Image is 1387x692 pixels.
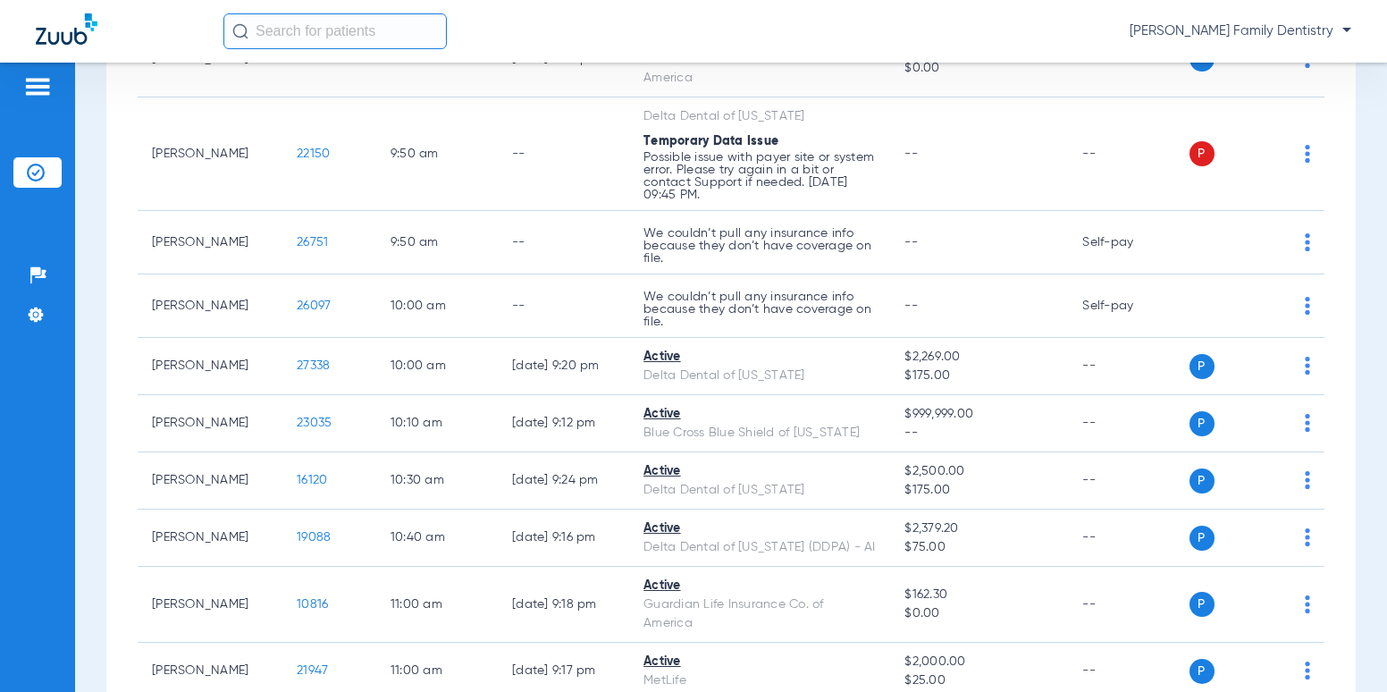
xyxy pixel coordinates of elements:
div: Delta Dental of [US_STATE] [643,107,876,126]
td: [PERSON_NAME] [138,211,282,274]
p: Possible issue with payer site or system error. Please try again in a bit or contact Support if n... [643,151,876,201]
td: [PERSON_NAME] [138,97,282,211]
input: Search for patients [223,13,447,49]
span: $2,000.00 [904,653,1054,671]
span: -- [904,148,918,160]
span: -- [904,424,1054,443]
span: $75.00 [904,538,1054,557]
span: P [1189,354,1215,379]
td: -- [1068,395,1189,452]
img: group-dot-blue.svg [1305,357,1310,375]
span: $162.30 [904,586,1054,604]
td: -- [498,211,629,274]
span: 19088 [297,531,331,544]
span: $175.00 [904,367,1054,385]
div: Active [643,519,876,538]
img: group-dot-blue.svg [1305,595,1310,613]
td: [DATE] 9:24 PM [498,452,629,510]
span: 23499 [297,53,330,65]
p: We couldn’t pull any insurance info because they don’t have coverage on file. [643,291,876,328]
span: P [1189,659,1215,684]
span: 16120 [297,474,327,486]
td: 11:00 AM [376,567,498,643]
img: group-dot-blue.svg [1305,662,1310,679]
td: 10:30 AM [376,452,498,510]
span: [PERSON_NAME] Family Dentistry [1130,22,1351,40]
td: Self-pay [1068,211,1189,274]
div: MetLife [643,671,876,690]
td: 10:10 AM [376,395,498,452]
td: [DATE] 9:16 PM [498,510,629,567]
div: Active [643,577,876,595]
td: -- [498,97,629,211]
td: Self-pay [1068,274,1189,338]
img: group-dot-blue.svg [1305,414,1310,432]
div: Active [643,462,876,481]
div: Delta Dental of [US_STATE] [643,367,876,385]
img: group-dot-blue.svg [1305,528,1310,546]
td: [PERSON_NAME] [138,452,282,510]
span: P [1189,592,1215,617]
td: -- [1068,338,1189,395]
span: P [1189,411,1215,436]
td: [PERSON_NAME] [138,395,282,452]
span: P [1189,526,1215,551]
span: -- [904,300,918,312]
span: 21947 [297,664,328,677]
span: $0.00 [904,59,1054,78]
div: Delta Dental of [US_STATE] [643,481,876,500]
img: Zuub Logo [36,13,97,45]
span: $0.00 [904,604,1054,623]
td: 10:00 AM [376,274,498,338]
span: $25.00 [904,671,1054,690]
td: -- [498,274,629,338]
span: Temporary Data Issue [643,135,778,148]
td: 9:50 AM [376,97,498,211]
td: -- [1068,567,1189,643]
div: Active [643,405,876,424]
div: Guardian Life Insurance Co. of America [643,595,876,633]
span: $2,500.00 [904,462,1054,481]
span: 22150 [297,148,330,160]
div: Active [643,653,876,671]
span: 23035 [297,417,332,429]
div: Active [643,348,876,367]
td: -- [1068,510,1189,567]
td: [DATE] 9:20 PM [498,338,629,395]
span: P [1189,141,1215,166]
div: Delta Dental of [US_STATE] (DDPA) - AI [643,538,876,557]
span: 26751 [297,236,328,249]
span: $999,999.00 [904,405,1054,424]
span: 10816 [297,598,328,611]
span: -- [904,236,918,249]
div: Guardian Life Insurance Co. of America [643,50,876,88]
img: group-dot-blue.svg [1305,145,1310,163]
td: 10:00 AM [376,338,498,395]
td: 10:40 AM [376,510,498,567]
span: $175.00 [904,481,1054,500]
img: group-dot-blue.svg [1305,297,1310,315]
td: -- [1068,97,1189,211]
span: $2,379.20 [904,519,1054,538]
td: 9:50 AM [376,211,498,274]
td: [DATE] 9:12 PM [498,395,629,452]
p: We couldn’t pull any insurance info because they don’t have coverage on file. [643,227,876,265]
td: [PERSON_NAME] [138,567,282,643]
td: [DATE] 9:18 PM [498,567,629,643]
td: [PERSON_NAME] [138,510,282,567]
td: [PERSON_NAME] [138,274,282,338]
span: P [1189,468,1215,494]
img: group-dot-blue.svg [1305,471,1310,489]
div: Blue Cross Blue Shield of [US_STATE] [643,424,876,443]
span: 27338 [297,359,330,372]
td: [PERSON_NAME] [138,338,282,395]
span: $2,269.00 [904,348,1054,367]
img: group-dot-blue.svg [1305,233,1310,251]
img: hamburger-icon [23,76,52,97]
span: 26097 [297,300,331,312]
td: -- [1068,452,1189,510]
img: Search Icon [232,23,248,39]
